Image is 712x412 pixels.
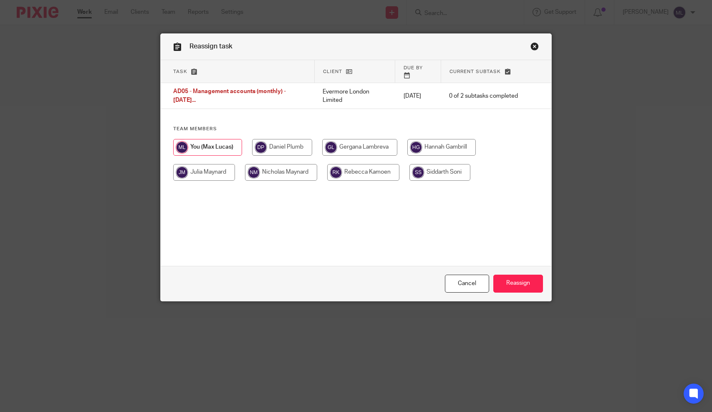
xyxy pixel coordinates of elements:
[173,126,539,132] h4: Team members
[173,69,187,74] span: Task
[404,92,432,100] p: [DATE]
[323,69,342,74] span: Client
[323,88,386,105] p: Evermore London Limited
[404,66,423,70] span: Due by
[173,89,286,104] span: AD05 - Management accounts (monthly) - [DATE]...
[449,69,501,74] span: Current subtask
[493,275,543,293] input: Reassign
[189,43,232,50] span: Reassign task
[445,275,489,293] a: Close this dialog window
[530,42,539,53] a: Close this dialog window
[441,83,526,109] td: 0 of 2 subtasks completed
